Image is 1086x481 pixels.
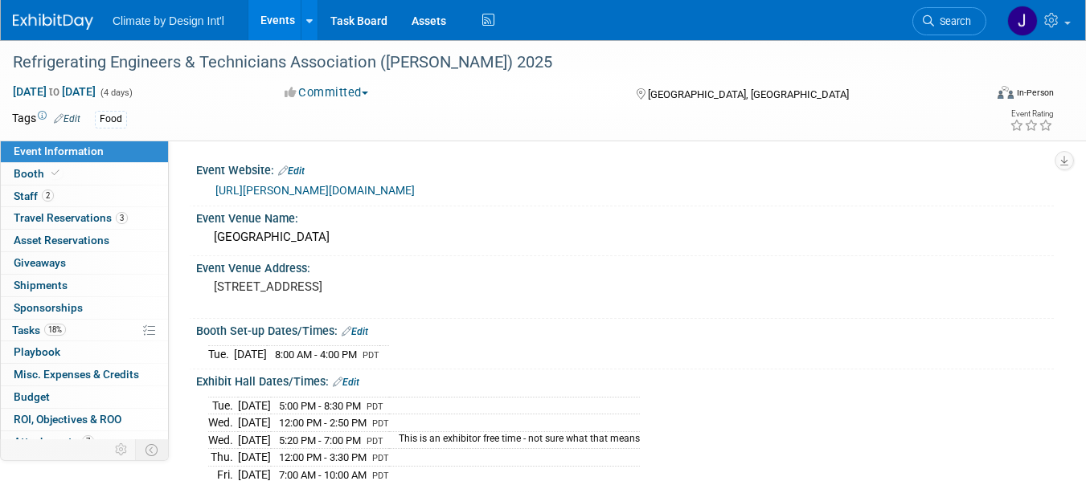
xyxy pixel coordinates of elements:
[900,84,1054,108] div: Event Format
[1,163,168,185] a: Booth
[196,319,1054,340] div: Booth Set-up Dates/Times:
[136,439,169,460] td: Toggle Event Tabs
[14,167,63,180] span: Booth
[1010,110,1053,118] div: Event Rating
[196,158,1054,179] div: Event Website:
[279,400,361,412] span: 5:00 PM - 8:30 PM
[14,279,68,291] span: Shipments
[275,349,357,361] span: 8:00 AM - 4:00 PM
[1,275,168,296] a: Shipments
[998,86,1014,99] img: Format-Inperson.png
[47,85,62,98] span: to
[1,185,168,207] a: Staff2
[208,346,234,363] td: Tue.
[1,409,168,430] a: ROI, Objectives & ROO
[108,439,136,460] td: Personalize Event Tab Strip
[116,212,128,224] span: 3
[214,279,536,294] pre: [STREET_ADDRESS]
[14,301,83,314] span: Sponsorships
[389,431,640,449] td: This is an exhibitor free time - not sure what that means
[1,141,168,162] a: Event Information
[372,418,389,429] span: PDT
[279,469,367,481] span: 7:00 AM - 10:00 AM
[54,113,80,124] a: Edit
[1,320,168,341] a: Tasks18%
[208,414,238,432] td: Wed.
[196,369,1054,390] div: Exhibit Hall Dates/Times:
[13,14,93,30] img: ExhibitDay
[648,88,849,100] span: [GEOGRAPHIC_DATA], [GEOGRAPHIC_DATA]
[372,471,389,481] span: PDT
[14,190,54,202] span: Staff
[7,48,965,77] div: Refrigerating Engineers & Technicians Association ([PERSON_NAME]) 2025
[367,402,383,412] span: PDT
[42,190,54,202] span: 2
[1,364,168,385] a: Misc. Expenses & Credits
[99,88,133,98] span: (4 days)
[14,256,66,269] span: Giveaways
[14,413,121,426] span: ROI, Objectives & ROO
[912,7,986,35] a: Search
[208,225,1042,250] div: [GEOGRAPHIC_DATA]
[1,386,168,408] a: Budget
[363,350,379,361] span: PDT
[95,111,127,128] div: Food
[14,234,109,247] span: Asset Reservations
[342,326,368,337] a: Edit
[238,449,271,467] td: [DATE]
[238,431,271,449] td: [DATE]
[1,252,168,274] a: Giveaways
[238,414,271,432] td: [DATE]
[1016,87,1054,99] div: In-Person
[367,436,383,446] span: PDT
[14,368,139,381] span: Misc. Expenses & Credits
[279,417,367,429] span: 12:00 PM - 2:50 PM
[1007,6,1038,36] img: JoAnna Quade
[1,230,168,251] a: Asset Reservations
[1,431,168,453] a: Attachments7
[12,324,66,336] span: Tasks
[14,211,128,224] span: Travel Reservations
[279,451,367,463] span: 12:00 PM - 3:30 PM
[208,449,238,467] td: Thu.
[279,434,361,446] span: 5:20 PM - 7:00 PM
[14,435,94,448] span: Attachments
[51,169,59,177] i: Booth reservation complete
[215,184,415,197] a: [URL][PERSON_NAME][DOMAIN_NAME]
[12,110,80,128] td: Tags
[14,145,104,157] span: Event Information
[1,297,168,319] a: Sponsorships
[372,453,389,463] span: PDT
[196,256,1054,276] div: Event Venue Address:
[934,15,971,27] span: Search
[234,346,267,363] td: [DATE]
[1,207,168,229] a: Travel Reservations3
[44,324,66,336] span: 18%
[1,341,168,363] a: Playbook
[113,14,224,27] span: Climate by Design Int'l
[238,397,271,414] td: [DATE]
[196,206,1054,226] div: Event Venue Name:
[278,165,305,177] a: Edit
[14,390,50,403] span: Budget
[333,377,359,388] a: Edit
[82,435,94,447] span: 7
[208,431,238,449] td: Wed.
[279,84,375,101] button: Committed
[208,397,238,414] td: Tue.
[14,345,60,358] span: Playbook
[12,84,96,99] span: [DATE] [DATE]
